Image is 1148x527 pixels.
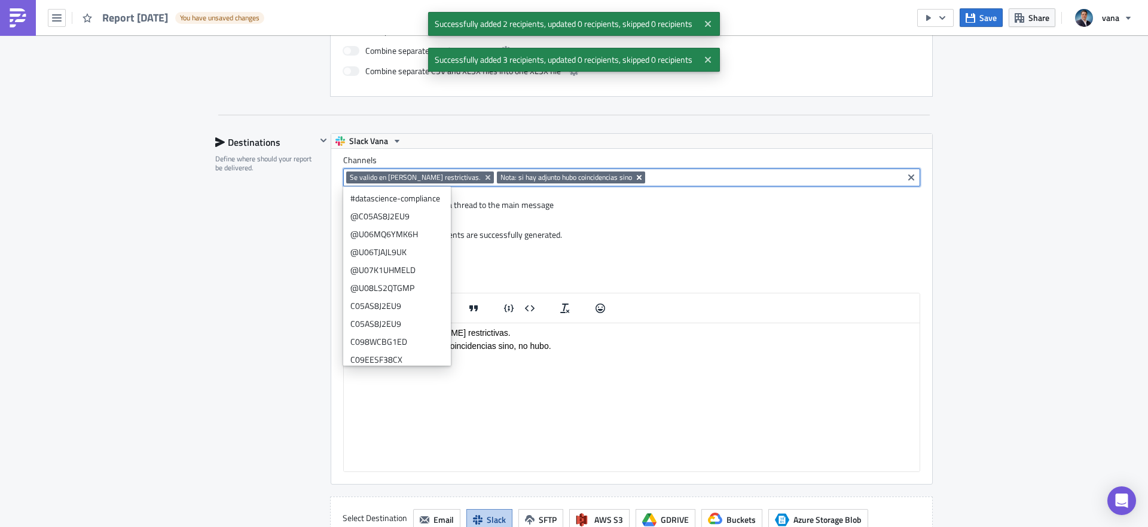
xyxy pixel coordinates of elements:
button: Save [960,8,1003,27]
button: Blockquote [463,300,484,317]
button: Clear formatting [555,300,575,317]
div: C05AS8J2EU9 [350,318,444,330]
div: C098WCBG1ED [350,336,444,348]
span: Save [979,11,997,24]
span: Azure Storage Blob [793,513,862,526]
span: GDRIVE [661,513,689,526]
button: Remove Tag [634,171,645,183]
span: Buckets [726,513,756,526]
div: @C05AS8J2EU9 [350,210,444,222]
button: Close [699,15,717,33]
span: Successfully added 2 recipients, updated 0 recipients, skipped 0 recipients [428,12,699,36]
iframe: Rich Text Area [344,323,920,471]
div: C05AS8J2EU9 [350,300,444,312]
span: Combine separate CSV and XLSX files into one XLSX file [365,64,561,78]
span: Successfully added 3 recipients, updated 0 recipients, skipped 0 recipients [428,48,699,72]
span: Slack [487,513,506,526]
span: Share [1028,11,1049,24]
span: Report [DATE] [102,11,169,24]
span: SFTP [539,513,557,526]
div: @U08LS2QTGMP [350,282,444,294]
img: PushMetrics [8,8,28,27]
button: Share [1009,8,1055,27]
button: Close [699,51,717,69]
button: Insert code block [520,300,540,317]
div: @U07K1UHMELD [350,264,444,276]
ul: selectable options [343,186,451,366]
img: Avatar [1074,8,1094,28]
label: Channels [343,155,920,166]
button: Hide content [316,133,331,148]
span: vana [1102,11,1119,24]
div: Send only if all attachments are successfully generated. [366,229,562,240]
span: AWS S3 [594,513,623,526]
div: C09EESF38CX [350,354,444,366]
button: vana [1068,5,1139,31]
div: #datascience-compliance [350,192,444,204]
div: @U06TJAJL9UK [350,246,444,258]
div: Define where should your report be delivered. [215,154,316,173]
div: @U06MQ6YMK6H [350,228,444,240]
div: Destinations [215,133,316,151]
button: Insert code line [499,300,519,317]
span: Slack Vana [349,134,388,148]
div: Open Intercom Messenger [1107,486,1136,515]
span: Email [433,513,454,526]
span: You have unsaved changes [180,13,259,23]
button: Slack Vana [331,134,406,148]
span: Combine separate PDF files into one [365,44,493,58]
span: Azure Storage Blob [775,513,789,527]
label: Message [343,255,920,266]
label: Additional Options [343,26,920,36]
span: Nota: si hay adjunto hubo coincidencias sino [500,173,632,182]
label: Select Destination [343,509,407,527]
button: Remove Tag [483,171,494,183]
span: Se valido en [PERSON_NAME] restrictivas. [350,173,481,182]
button: Emojis [590,300,610,317]
button: Clear selected items [904,170,918,185]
